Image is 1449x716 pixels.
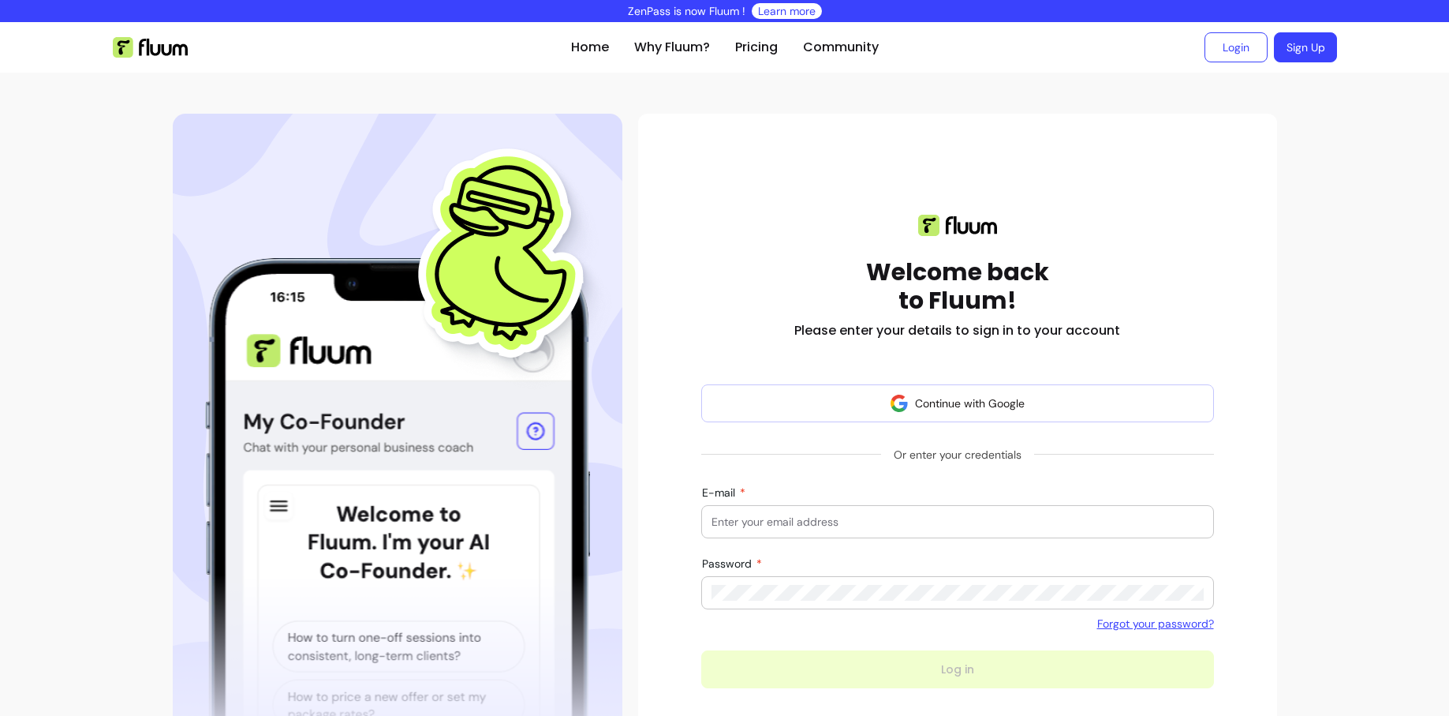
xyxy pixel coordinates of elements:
a: Login [1204,32,1268,62]
img: avatar [890,394,909,413]
a: Community [803,38,879,57]
a: Pricing [735,38,778,57]
h1: Welcome back to Fluum! [866,258,1049,315]
a: Learn more [758,3,816,19]
button: Continue with Google [701,384,1214,422]
a: Sign Up [1274,32,1337,62]
a: Why Fluum? [634,38,710,57]
span: Or enter your credentials [881,440,1034,469]
span: Password [702,557,755,571]
span: E-mail [702,485,738,500]
a: Forgot your password? [1097,616,1214,632]
a: Home [571,38,609,57]
img: Fluum Logo [113,37,188,58]
p: ZenPass is now Fluum ! [628,3,745,19]
input: E-mail [711,514,1204,530]
h2: Please enter your details to sign in to your account [794,321,1120,340]
input: Password [711,585,1204,601]
img: Fluum logo [918,215,997,236]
